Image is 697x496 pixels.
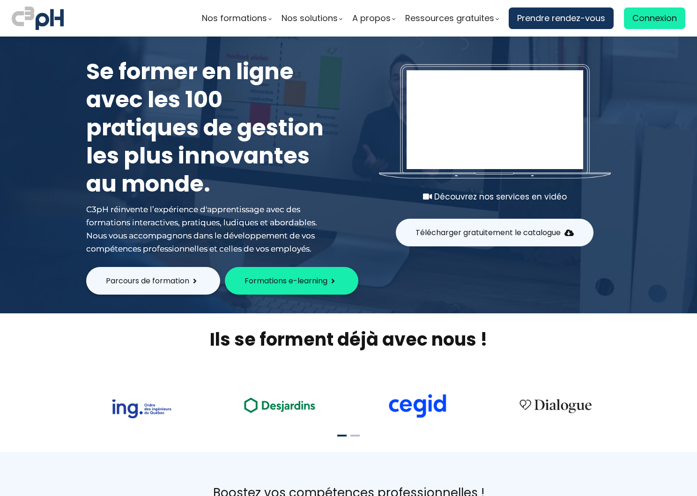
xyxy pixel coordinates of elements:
[225,267,358,295] button: Formations e-learning
[517,11,605,25] span: Prendre rendez-vous
[352,11,391,25] span: A propos
[415,227,561,238] span: Télécharger gratuitement le catalogue
[624,7,685,29] a: Connexion
[245,275,327,287] span: Formations e-learning
[86,203,330,255] div: C3pH réinvente l’expérience d'apprentissage avec des formations interactives, pratiques, ludiques...
[282,11,338,25] span: Nos solutions
[387,394,447,418] img: cdf238afa6e766054af0b3fe9d0794df.png
[379,190,611,203] div: Découvrez nos services en vidéo
[513,393,598,418] img: 4cbfeea6ce3138713587aabb8dcf64fe.png
[202,11,267,25] span: Nos formations
[396,219,593,246] button: Télécharger gratuitement le catalogue
[111,400,171,418] img: 73f878ca33ad2a469052bbe3fa4fd140.png
[405,11,494,25] span: Ressources gratuites
[74,327,623,351] h2: Ils se forment déjà avec nous !
[237,392,322,418] img: ea49a208ccc4d6e7deb170dc1c457f3b.png
[509,7,614,29] a: Prendre rendez-vous
[86,58,330,198] h1: Se former en ligne avec les 100 pratiques de gestion les plus innovantes au monde.
[86,267,220,295] button: Parcours de formation
[12,5,64,32] img: logo C3PH
[632,11,677,25] span: Connexion
[106,275,189,287] span: Parcours de formation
